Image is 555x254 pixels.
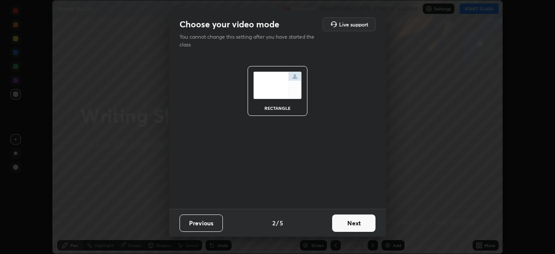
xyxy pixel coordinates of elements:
[180,214,223,232] button: Previous
[332,214,375,232] button: Next
[272,218,275,228] h4: 2
[339,22,368,27] h5: Live support
[180,19,279,30] h2: Choose your video mode
[276,218,279,228] h4: /
[180,33,320,49] p: You cannot change this setting after you have started the class
[280,218,283,228] h4: 5
[253,72,302,99] img: normalScreenIcon.ae25ed63.svg
[260,106,295,110] div: rectangle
